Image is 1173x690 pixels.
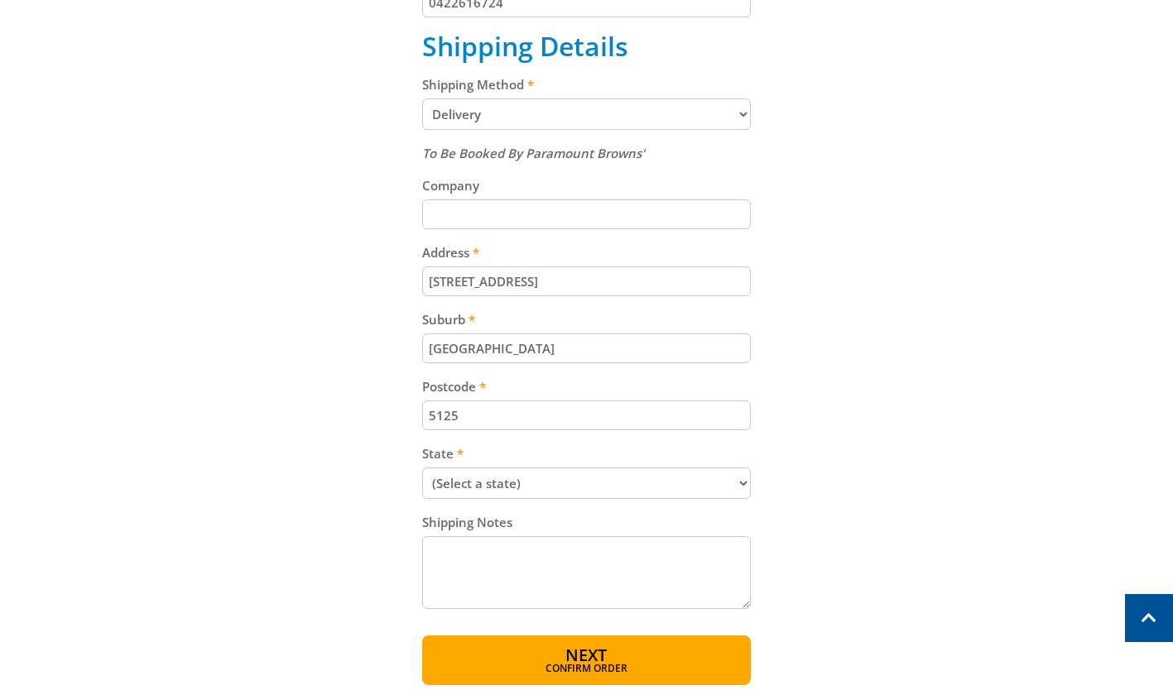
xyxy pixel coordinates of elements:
label: Suburb [422,309,751,329]
span: Next [565,644,607,666]
label: Company [422,175,751,195]
input: Please enter your address. [422,266,751,296]
label: Shipping Method [422,74,751,94]
label: Shipping Notes [422,512,751,532]
label: Address [422,242,751,262]
button: Next Confirm order [422,635,751,685]
span: Confirm order [458,664,715,673]
em: To Be Booked By Paramount Browns' [422,145,645,161]
select: Please select a shipping method. [422,98,751,130]
label: Postcode [422,376,751,396]
input: Please enter your postcode. [422,400,751,430]
input: Please enter your suburb. [422,333,751,363]
label: State [422,443,751,463]
select: Please select your state. [422,467,751,499]
h2: Shipping Details [422,31,751,62]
